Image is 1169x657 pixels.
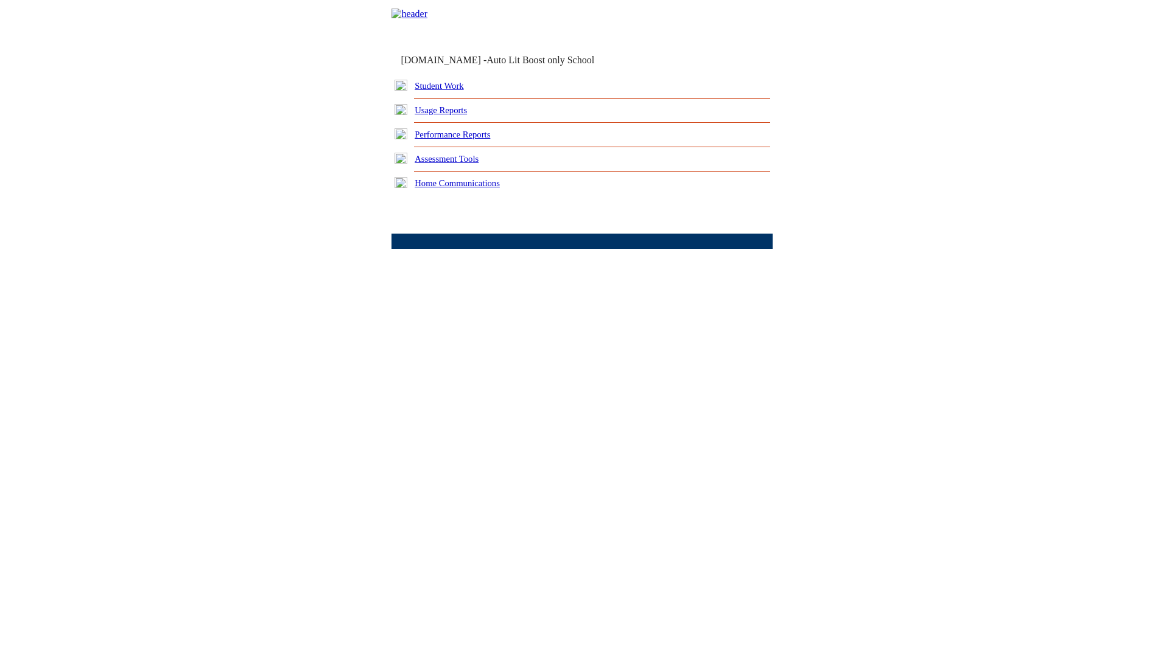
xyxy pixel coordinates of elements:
a: Assessment Tools [415,154,479,164]
a: Student Work [415,81,463,91]
nobr: Auto Lit Boost only School [486,55,594,65]
img: plus.gif [395,128,407,139]
img: plus.gif [395,104,407,115]
a: Performance Reports [415,130,490,139]
img: plus.gif [395,80,407,91]
img: header [391,9,427,19]
img: plus.gif [395,153,407,164]
td: [DOMAIN_NAME] - [401,55,625,66]
a: Home Communications [415,178,500,188]
img: plus.gif [395,177,407,188]
a: Usage Reports [415,105,467,115]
